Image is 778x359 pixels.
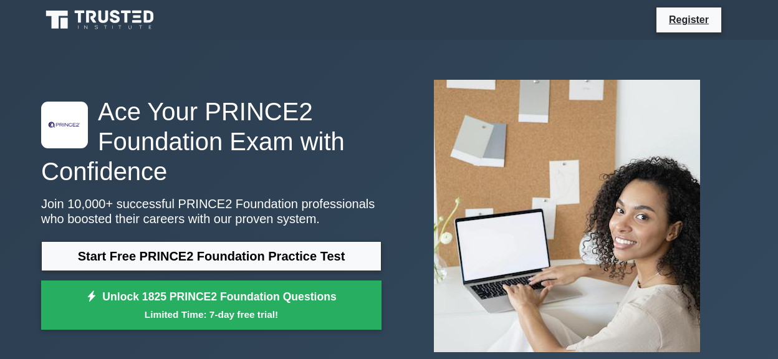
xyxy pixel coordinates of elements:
a: Register [661,12,716,27]
h1: Ace Your PRINCE2 Foundation Exam with Confidence [41,97,382,186]
a: Unlock 1825 PRINCE2 Foundation QuestionsLimited Time: 7-day free trial! [41,280,382,330]
small: Limited Time: 7-day free trial! [57,307,366,322]
p: Join 10,000+ successful PRINCE2 Foundation professionals who boosted their careers with our prove... [41,196,382,226]
a: Start Free PRINCE2 Foundation Practice Test [41,241,382,271]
